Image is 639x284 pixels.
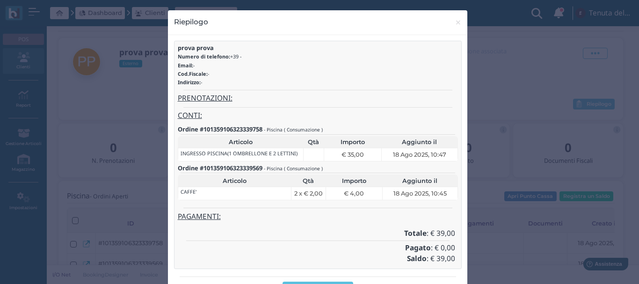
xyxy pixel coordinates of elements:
th: Articolo [178,175,291,187]
th: Qtà [291,175,326,187]
b: Ordine #101359106323339569 [178,164,262,172]
small: ( Consumazione ) [284,165,323,172]
b: prova prova [178,44,214,52]
b: Totale [404,228,427,238]
h4: : € 39,00 [181,255,455,263]
th: Importo [324,136,381,148]
span: € 35,00 [341,150,364,159]
u: CONTI: [178,110,202,120]
h4: Riepilogo [174,16,208,27]
h6: CAFFE' [181,189,196,195]
small: - Piscina [264,165,283,172]
h4: : € 39,00 [181,230,455,238]
th: Aggiunto il [381,136,458,148]
b: Cod.Fiscale: [178,70,208,77]
span: Assistenza [28,7,62,15]
span: € 4,00 [344,189,364,198]
h6: +39 - [178,54,458,59]
h6: INGRESSO PISCINA(1 OMBRELLONE E 2 LETTINI) [181,151,298,156]
b: Ordine #101359106323339758 [178,125,262,133]
th: Qtà [303,136,324,148]
span: 18 Ago 2025, 10:47 [393,150,446,159]
span: 18 Ago 2025, 10:45 [393,189,447,198]
th: Importo [326,175,382,187]
u: PAGAMENTI: [178,211,221,221]
h4: : € 0,00 [181,244,455,252]
b: Saldo [407,254,427,263]
b: Email: [178,62,193,69]
span: 2 x € 2,00 [294,189,323,198]
b: Numero di telefono: [178,53,230,60]
u: PRENOTAZIONI: [178,93,232,103]
h6: - [178,63,458,68]
th: Aggiunto il [382,175,458,187]
h6: - [178,71,458,77]
h6: - [178,80,458,85]
small: - Piscina [264,126,283,133]
b: Indirizzo: [178,79,201,86]
small: ( Consumazione ) [284,126,323,133]
span: × [455,16,462,29]
b: Pagato [405,243,431,253]
th: Articolo [178,136,303,148]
